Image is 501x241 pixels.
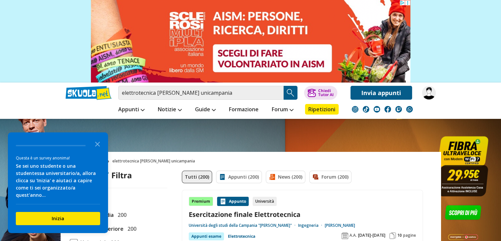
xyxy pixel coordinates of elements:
a: Formazione [227,104,260,116]
a: Notizie [156,104,183,116]
div: Premium [189,197,213,206]
img: News filtro contenuto [269,174,275,180]
div: Survey [8,132,108,233]
a: Ingegneria [298,223,325,228]
div: Filtra [102,171,132,180]
span: elettrotecnica [PERSON_NAME] unicampania [112,156,198,167]
div: Appunti esame [189,232,224,240]
a: Appunti (200) [216,171,262,183]
img: Anno accademico [342,232,348,239]
div: Chiedi Tutor AI [318,89,333,97]
div: Università [253,197,277,206]
a: [PERSON_NAME] [325,223,355,228]
span: 200 [115,211,126,219]
a: Forum [270,104,295,116]
img: WhatsApp [406,106,413,113]
div: Questa è un survey anonima! [16,155,100,161]
span: 200 [125,224,136,233]
img: Pagine [389,232,396,239]
img: Appunti contenuto [220,198,226,205]
img: Cerca appunti, riassunti o versioni [286,88,295,98]
span: A.A. [349,233,357,238]
a: Guide [193,104,217,116]
a: Università degli studi della Campania "[PERSON_NAME]" [189,223,298,228]
img: Forum filtro contenuto [312,174,319,180]
a: Ripetizioni [305,104,339,115]
img: sav.lis [422,86,436,100]
a: News (200) [266,171,305,183]
span: pagine [403,233,416,238]
div: Appunto [217,197,249,206]
button: Search Button [284,86,297,100]
a: Esercitazione finale Elettrotecnica [189,210,416,219]
input: Cerca appunti, riassunti o versioni [118,86,284,100]
span: [DATE]-[DATE] [358,233,385,238]
button: ChiediTutor AI [304,86,337,100]
img: youtube [374,106,380,113]
a: Forum (200) [309,171,351,183]
img: facebook [384,106,391,113]
a: Elettrotecnica [228,232,255,240]
img: twitch [395,106,402,113]
img: Appunti filtro contenuto [219,174,226,180]
a: Appunti [117,104,146,116]
button: Close the survey [91,137,104,150]
div: Se sei uno studente o una studentessa universitario/a, allora clicca su 'Inizia' e aiutaci a capi... [16,162,100,199]
a: Tutti (200) [182,171,212,183]
button: Inizia [16,212,100,225]
a: Invia appunti [350,86,412,100]
img: instagram [352,106,358,113]
span: 10 [397,233,402,238]
img: tiktok [363,106,369,113]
